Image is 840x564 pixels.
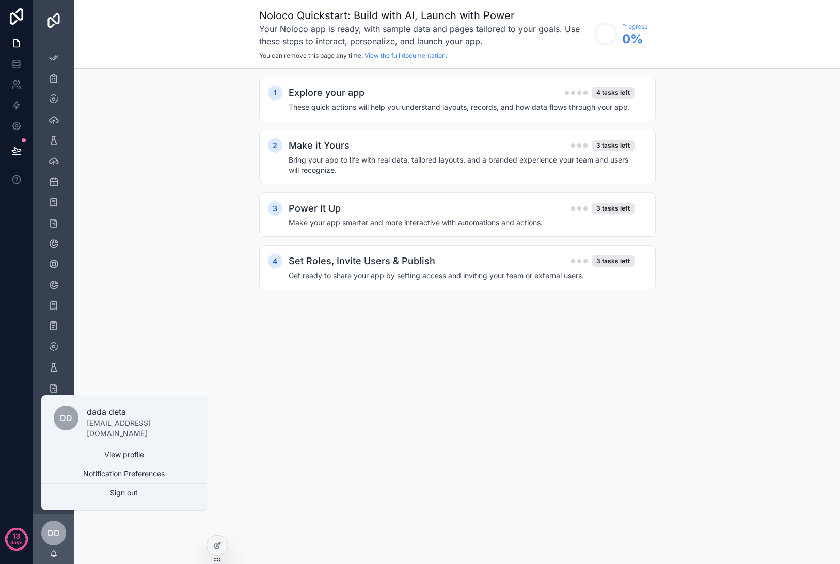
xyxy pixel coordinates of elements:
[41,484,207,502] button: Sign out
[41,445,207,464] a: View profile
[45,12,62,29] img: App logo
[12,531,20,541] p: 13
[33,41,74,514] div: scrollable content
[10,535,23,550] p: days
[622,23,647,31] span: Progress
[259,8,589,23] h1: Noloco Quickstart: Build with AI, Launch with Power
[60,412,72,424] span: dd
[41,464,207,483] button: Notification Preferences
[47,527,60,539] span: dd
[259,52,363,59] span: You can remove this page any time.
[364,52,447,59] a: View the full documentation.
[259,23,589,47] h3: Your Noloco app is ready, with sample data and pages tailored to your goals. Use these steps to i...
[87,406,194,418] p: dada deta
[87,418,194,439] p: [EMAIL_ADDRESS][DOMAIN_NAME]
[622,31,647,47] span: 0 %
